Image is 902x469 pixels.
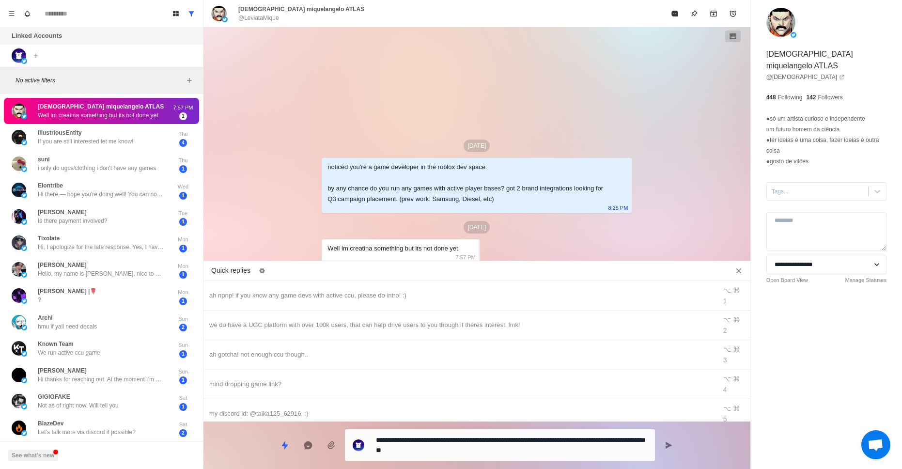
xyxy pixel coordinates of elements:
[30,50,42,62] button: Add account
[12,421,26,435] img: picture
[38,322,97,331] p: hmu if yall need decals
[171,104,195,112] p: 7:57 PM
[38,348,100,357] p: We run active ccu game
[723,314,745,336] div: ⌥ ⌘ 2
[209,320,711,330] div: we do have a UGC platform with over 100k users, that can help drive users to you though if theres...
[38,102,164,111] p: [DEMOGRAPHIC_DATA] miquelangelo ATLAS
[184,75,195,86] button: Add filters
[723,344,745,365] div: ⌥ ⌘ 3
[723,403,745,424] div: ⌥ ⌘ 5
[254,263,270,279] button: Edit quick replies
[353,439,364,451] img: picture
[766,73,845,81] a: @[DEMOGRAPHIC_DATA]
[4,6,19,21] button: Menu
[222,16,228,22] img: picture
[704,4,723,23] button: Archive
[38,313,53,322] p: Archi
[171,209,195,218] p: Tue
[659,436,678,455] button: Send message
[179,165,187,173] span: 1
[608,203,628,213] p: 8:25 PM
[209,349,711,360] div: ah gotcha! not enough ccu though..
[12,288,26,303] img: picture
[464,140,490,152] p: [DATE]
[184,6,199,21] button: Show all conversations
[211,6,227,21] img: picture
[179,112,187,120] span: 1
[8,450,58,461] button: See what's new
[21,351,27,357] img: picture
[38,190,164,199] p: Hi there — hope you're doing well! You can now access original shares (Primary Market) of [PERSON...
[171,183,195,191] p: Wed
[209,379,711,390] div: mind dropping game link?
[12,235,26,250] img: picture
[38,340,74,348] p: Known Team
[766,8,795,37] img: picture
[38,428,136,437] p: Let’s talk more via discord if possible?
[12,394,26,408] img: picture
[171,130,195,138] p: Thu
[665,4,684,23] button: Mark as read
[21,113,27,119] img: picture
[179,324,187,331] span: 2
[171,262,195,270] p: Mon
[275,436,295,455] button: Quick replies
[238,5,364,14] p: [DEMOGRAPHIC_DATA] miquelangelo ATLAS
[38,164,156,172] p: i only do ugcs/clothing i don't have any games
[38,111,158,120] p: Well im creatina something but its not done yet
[179,297,187,305] span: 1
[684,4,704,23] button: Pin
[12,368,26,382] img: picture
[168,6,184,21] button: Board View
[38,181,63,190] p: Elontribe
[12,315,26,329] img: picture
[12,262,26,277] img: picture
[731,263,746,279] button: Close quick replies
[38,208,87,217] p: [PERSON_NAME]
[38,419,63,428] p: BlazeDev
[171,288,195,297] p: Mon
[21,192,27,198] img: picture
[171,156,195,165] p: Thu
[845,276,886,284] a: Manage Statuses
[171,394,195,402] p: Sat
[12,48,26,63] img: picture
[766,113,886,167] p: ●só um artista curioso e independente um futuro homem da ciência ●ter ideias é uma coisa, fazer i...
[179,271,187,279] span: 1
[38,366,87,375] p: [PERSON_NAME]
[766,93,776,102] p: 448
[19,6,35,21] button: Notifications
[21,404,27,409] img: picture
[456,252,476,263] p: 7:57 PM
[171,315,195,323] p: Sun
[12,183,26,197] img: picture
[723,285,745,306] div: ⌥ ⌘ 1
[861,430,890,459] a: Open chat
[38,375,164,384] p: Hi thanks for reaching out. At the moment I’m on a break and don’t have any active game running, ...
[723,374,745,395] div: ⌥ ⌘ 4
[766,48,886,72] p: [DEMOGRAPHIC_DATA] miquelangelo ATLAS
[179,139,187,147] span: 4
[21,219,27,225] img: picture
[327,243,458,254] div: Well im creatina something but its not done yet
[21,166,27,172] img: picture
[179,350,187,358] span: 1
[723,4,743,23] button: Add reminder
[21,298,27,304] img: picture
[464,221,490,234] p: [DATE]
[818,93,842,102] p: Followers
[171,235,195,244] p: Mon
[21,245,27,251] img: picture
[179,403,187,411] span: 1
[21,430,27,436] img: picture
[21,140,27,145] img: picture
[38,243,164,251] p: Hi, I apologize for the late response. Yes, I have a small game that peaked at 230K MAU and has n...
[179,245,187,252] span: 1
[179,376,187,384] span: 1
[38,296,41,304] p: ?
[38,217,107,225] p: Is there payment involved?
[791,32,796,38] img: picture
[298,436,318,455] button: Reply with AI
[38,261,87,269] p: [PERSON_NAME]
[12,104,26,118] img: picture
